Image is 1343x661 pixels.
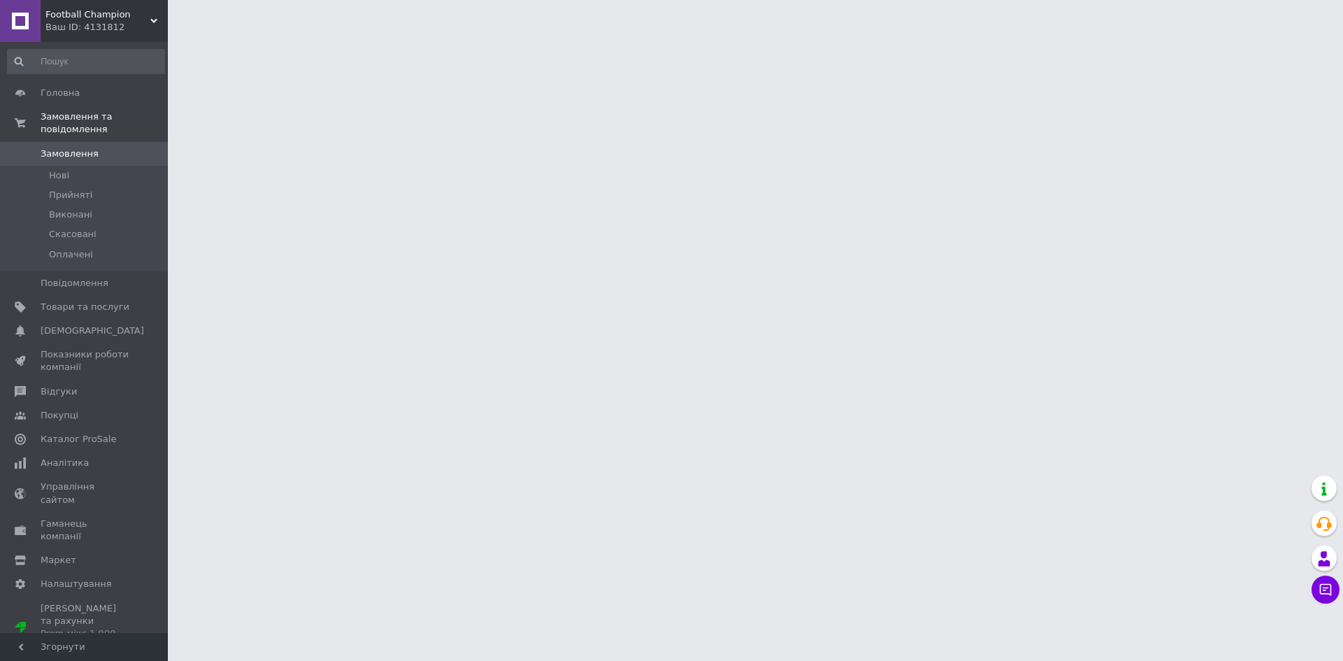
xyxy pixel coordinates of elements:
span: Відгуки [41,385,77,398]
span: Замовлення [41,148,99,160]
span: Виконані [49,208,92,221]
input: Пошук [7,49,165,74]
span: Налаштування [41,578,112,590]
span: Замовлення та повідомлення [41,111,168,136]
div: Prom мікс 1 000 (13 місяців) [41,627,129,653]
span: Головна [41,87,80,99]
button: Чат з покупцем [1312,576,1340,604]
div: Ваш ID: 4131812 [45,21,168,34]
span: [DEMOGRAPHIC_DATA] [41,325,144,337]
span: Каталог ProSale [41,433,116,446]
span: Аналітика [41,457,89,469]
span: [PERSON_NAME] та рахунки [41,602,129,653]
span: Повідомлення [41,277,108,290]
span: Оплачені [49,248,93,261]
span: Football Champion [45,8,150,21]
span: Товари та послуги [41,301,129,313]
span: Показники роботи компанії [41,348,129,374]
span: Прийняті [49,189,92,201]
span: Гаманець компанії [41,518,129,543]
span: Скасовані [49,228,97,241]
span: Нові [49,169,69,182]
span: Маркет [41,554,76,567]
span: Управління сайтом [41,481,129,506]
span: Покупці [41,409,78,422]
